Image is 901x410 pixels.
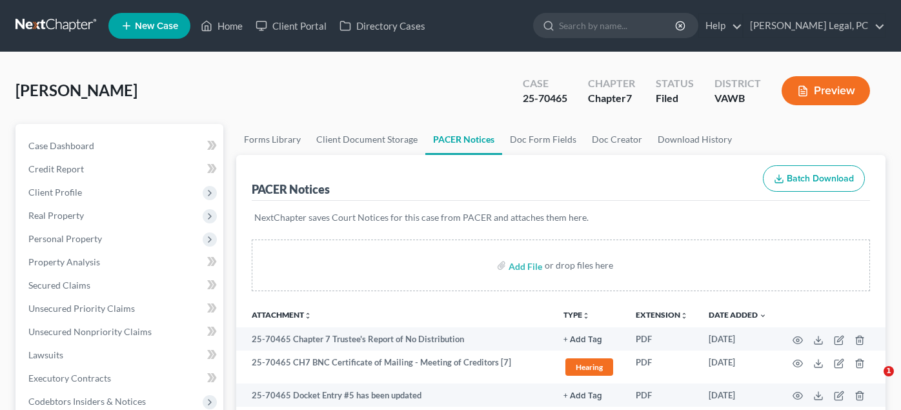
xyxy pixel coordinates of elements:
div: VAWB [714,91,761,106]
a: Doc Creator [584,124,650,155]
span: [PERSON_NAME] [15,81,137,99]
a: Executory Contracts [18,367,223,390]
div: Chapter [588,76,635,91]
td: [DATE] [698,384,777,407]
span: Client Profile [28,187,82,198]
a: Property Analysis [18,251,223,274]
td: 25-70465 CH7 BNC Certificate of Mailing - Meeting of Creditors [7] [236,351,553,384]
a: Unsecured Priority Claims [18,297,223,320]
a: Secured Claims [18,274,223,297]
div: or drop files here [545,259,613,272]
a: Forms Library [236,124,309,155]
a: PACER Notices [425,124,502,155]
a: Credit Report [18,158,223,181]
span: Executory Contracts [28,373,111,384]
a: Directory Cases [333,14,432,37]
span: Codebtors Insiders & Notices [28,396,146,407]
td: PDF [625,351,698,384]
div: District [714,76,761,91]
td: 25-70465 Chapter 7 Trustee's Report of No Distribution [236,327,553,351]
a: Case Dashboard [18,134,223,158]
td: [DATE] [698,327,777,351]
div: Filed [656,91,694,106]
span: Batch Download [787,173,854,184]
iframe: Intercom live chat [857,366,888,397]
span: Lawsuits [28,349,63,360]
a: + Add Tag [563,333,615,345]
a: Unsecured Nonpriority Claims [18,320,223,343]
a: Hearing [563,356,615,378]
div: 25-70465 [523,91,567,106]
span: Unsecured Priority Claims [28,303,135,314]
span: Real Property [28,210,84,221]
a: Home [194,14,249,37]
a: Lawsuits [18,343,223,367]
span: Hearing [565,358,613,376]
input: Search by name... [559,14,677,37]
td: PDF [625,327,698,351]
a: Client Portal [249,14,333,37]
i: unfold_more [304,312,312,320]
span: 7 [626,92,632,104]
a: Date Added expand_more [709,310,767,320]
td: 25-70465 Docket Entry #5 has been updated [236,384,553,407]
span: Personal Property [28,233,102,244]
button: Preview [782,76,870,105]
div: Status [656,76,694,91]
a: Download History [650,124,740,155]
td: PDF [625,384,698,407]
a: Doc Form Fields [502,124,584,155]
div: Case [523,76,567,91]
td: [DATE] [698,351,777,384]
button: + Add Tag [563,336,602,344]
a: Extensionunfold_more [636,310,688,320]
span: Unsecured Nonpriority Claims [28,326,152,337]
button: Batch Download [763,165,865,192]
span: Secured Claims [28,280,90,291]
a: Help [699,14,742,37]
i: unfold_more [582,312,590,320]
a: [PERSON_NAME] Legal, PC [744,14,885,37]
i: expand_more [759,312,767,320]
span: Property Analysis [28,256,100,267]
span: Credit Report [28,163,84,174]
span: New Case [135,21,178,31]
p: NextChapter saves Court Notices for this case from PACER and attaches them here. [254,211,867,224]
span: 1 [884,366,894,376]
button: + Add Tag [563,392,602,400]
button: TYPEunfold_more [563,311,590,320]
div: PACER Notices [252,181,330,197]
i: unfold_more [680,312,688,320]
a: Client Document Storage [309,124,425,155]
div: Chapter [588,91,635,106]
span: Case Dashboard [28,140,94,151]
a: Attachmentunfold_more [252,310,312,320]
a: + Add Tag [563,389,615,402]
